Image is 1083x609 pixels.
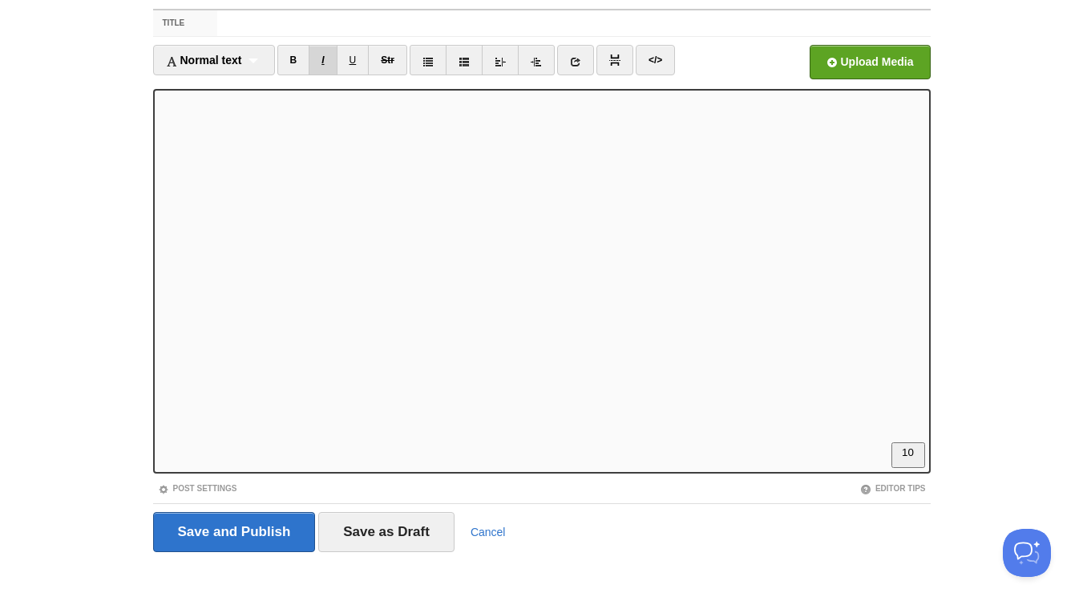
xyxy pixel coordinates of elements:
[153,10,218,36] label: Title
[337,45,370,75] a: U
[609,54,620,66] img: pagebreak-icon.png
[318,512,455,552] input: Save as Draft
[277,45,310,75] a: B
[158,484,237,493] a: Post Settings
[381,54,394,66] del: Str
[153,512,316,552] input: Save and Publish
[309,45,337,75] a: I
[1003,529,1051,577] iframe: Help Scout Beacon - Open
[860,484,926,493] a: Editor Tips
[471,526,506,538] a: Cancel
[368,45,407,75] a: Str
[636,45,675,75] a: </>
[166,54,242,67] span: Normal text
